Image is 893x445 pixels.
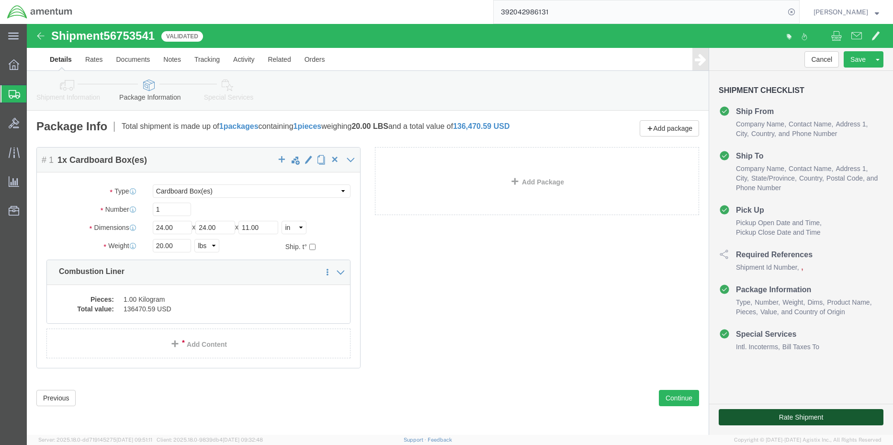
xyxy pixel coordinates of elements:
span: [DATE] 09:51:11 [116,437,152,443]
span: Copyright © [DATE]-[DATE] Agistix Inc., All Rights Reserved [734,436,882,444]
img: logo [7,5,73,19]
input: Search for shipment number, reference number [494,0,785,23]
iframe: FS Legacy Container [27,24,893,435]
a: Feedback [428,437,452,443]
span: [DATE] 09:32:48 [223,437,263,443]
span: Rebecca Thorstenson [814,7,868,17]
button: [PERSON_NAME] [813,6,880,18]
span: Server: 2025.18.0-dd719145275 [38,437,152,443]
span: Client: 2025.18.0-9839db4 [157,437,263,443]
a: Support [404,437,428,443]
